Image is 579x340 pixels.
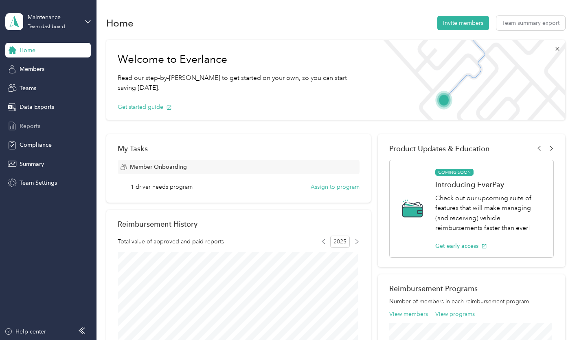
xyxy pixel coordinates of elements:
[20,103,54,111] span: Data Exports
[106,19,134,27] h1: Home
[376,40,565,120] img: Welcome to everlance
[435,310,475,318] button: View programs
[435,169,474,176] span: COMING SOON
[389,284,553,293] h2: Reimbursement Programs
[20,46,35,55] span: Home
[311,183,360,191] button: Assign to program
[20,160,44,168] span: Summary
[118,103,172,111] button: Get started guide
[131,183,193,191] span: 1 driver needs program
[20,65,44,73] span: Members
[435,193,544,233] p: Check out our upcoming suite of features that will make managing (and receiving) vehicle reimburs...
[533,294,579,340] iframe: Everlance-gr Chat Button Frame
[437,16,489,30] button: Invite members
[130,163,187,171] span: Member Onboarding
[20,141,52,149] span: Compliance
[435,242,487,250] button: Get early access
[118,237,224,246] span: Total value of approved and paid reports
[118,220,197,228] h2: Reimbursement History
[118,73,364,93] p: Read our step-by-[PERSON_NAME] to get started on your own, so you can start saving [DATE].
[28,24,65,29] div: Team dashboard
[4,327,46,336] button: Help center
[435,180,544,189] h1: Introducing EverPay
[20,122,40,130] span: Reports
[118,53,364,66] h1: Welcome to Everlance
[118,144,360,153] div: My Tasks
[20,179,57,187] span: Team Settings
[389,297,553,306] p: Number of members in each reimbursement program.
[389,144,490,153] span: Product Updates & Education
[389,310,428,318] button: View members
[330,236,350,248] span: 2025
[28,13,79,22] div: Maintenance
[496,16,565,30] button: Team summary export
[20,84,36,93] span: Teams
